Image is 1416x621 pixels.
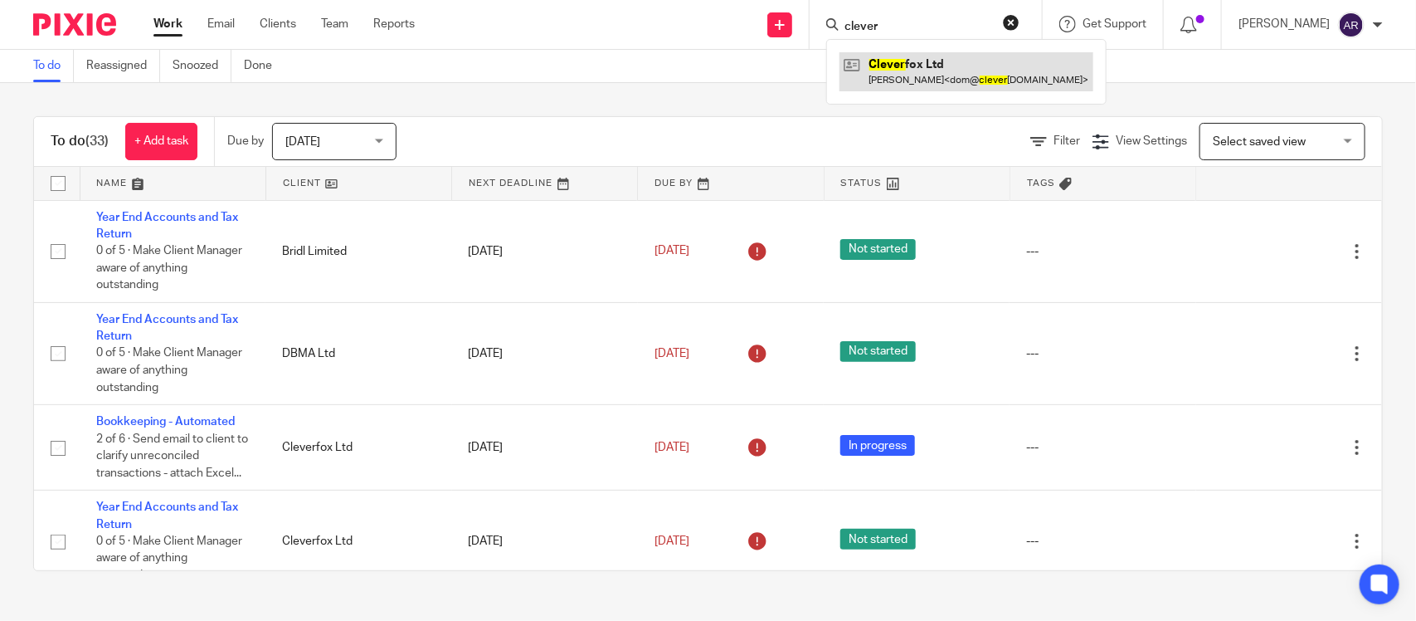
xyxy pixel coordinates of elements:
td: DBMA Ltd [265,302,451,404]
td: Cleverfox Ltd [265,491,451,593]
a: + Add task [125,123,197,160]
span: 0 of 5 · Make Client Manager aware of anything outstanding [96,348,242,394]
td: [DATE] [452,200,638,302]
img: svg%3E [1338,12,1365,38]
input: Search [843,20,992,35]
a: Work [153,16,182,32]
a: Team [321,16,348,32]
a: To do [33,50,74,82]
td: Cleverfox Ltd [265,405,451,491]
div: --- [1026,533,1179,550]
span: 0 of 5 · Make Client Manager aware of anything outstanding [96,245,242,291]
span: Get Support [1083,18,1146,30]
a: Year End Accounts and Tax Return [96,212,238,240]
span: Not started [840,239,916,260]
h1: To do [51,133,109,150]
td: Bridl Limited [265,200,451,302]
a: Done [244,50,285,82]
span: Filter [1053,135,1080,147]
button: Clear [1003,14,1019,31]
span: Not started [840,529,916,550]
a: Bookkeeping - Automated [96,416,235,428]
a: Email [207,16,235,32]
span: Not started [840,341,916,362]
span: [DATE] [285,136,320,148]
span: [DATE] [654,348,689,359]
a: Reports [373,16,415,32]
span: View Settings [1116,135,1187,147]
a: Reassigned [86,50,160,82]
span: [DATE] [654,245,689,257]
span: 2 of 6 · Send email to client to clarify unreconciled transactions - attach Excel... [96,433,248,479]
div: --- [1026,439,1179,456]
span: In progress [840,435,915,456]
div: --- [1026,243,1179,260]
span: [DATE] [654,535,689,547]
a: Snoozed [173,50,231,82]
span: [DATE] [654,442,689,453]
img: Pixie [33,13,116,36]
span: (33) [85,134,109,148]
span: Select saved view [1213,136,1306,148]
div: --- [1026,345,1179,362]
td: [DATE] [452,302,638,404]
a: Year End Accounts and Tax Return [96,501,238,530]
td: [DATE] [452,405,638,491]
a: Year End Accounts and Tax Return [96,314,238,342]
a: Clients [260,16,296,32]
p: [PERSON_NAME] [1238,16,1330,32]
p: Due by [227,133,264,149]
span: 0 of 5 · Make Client Manager aware of anything outstanding [96,535,242,581]
span: Tags [1027,178,1055,188]
td: [DATE] [452,491,638,593]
